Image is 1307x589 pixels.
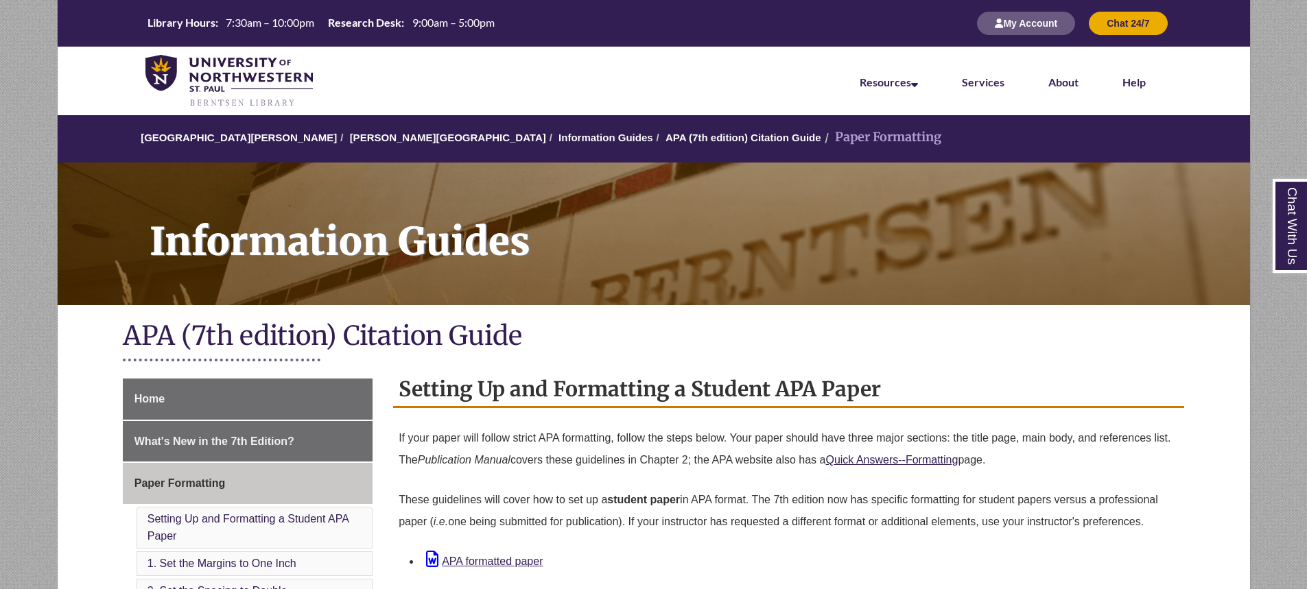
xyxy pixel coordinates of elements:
a: Resources [860,75,918,88]
img: UNWSP Library Logo [145,55,314,108]
span: Home [134,393,165,405]
a: Chat 24/7 [1089,17,1167,29]
a: My Account [977,17,1075,29]
a: Information Guides [558,132,653,143]
a: APA formatted paper [426,555,543,567]
table: Hours Today [142,15,500,30]
a: Setting Up and Formatting a Student APA Paper [148,513,349,542]
a: Hours Today [142,15,500,32]
h2: Setting Up and Formatting a Student APA Paper [393,372,1184,408]
span: Paper Formatting [134,477,225,489]
a: Information Guides [58,163,1250,305]
a: Paper Formatting [123,463,373,504]
em: Publication Manual [418,454,510,466]
a: About [1048,75,1079,88]
strong: student paper [607,494,680,505]
a: What's New in the 7th Edition? [123,421,373,462]
em: i.e. [434,516,448,527]
span: 9:00am – 5:00pm [412,16,495,29]
a: Quick Answers--Formatting [825,454,958,466]
span: What's New in the 7th Edition? [134,435,294,447]
h1: APA (7th edition) Citation Guide [123,319,1185,355]
button: Chat 24/7 [1089,12,1167,35]
li: Paper Formatting [821,128,941,147]
a: 1. Set the Margins to One Inch [148,557,296,569]
a: [PERSON_NAME][GEOGRAPHIC_DATA] [350,132,546,143]
span: 7:30am – 10:00pm [226,16,314,29]
button: My Account [977,12,1075,35]
p: These guidelines will cover how to set up a in APA format. The 7th edition now has specific forma... [399,483,1179,538]
th: Research Desk: [322,15,406,30]
a: Help [1122,75,1146,88]
a: Services [962,75,1004,88]
a: [GEOGRAPHIC_DATA][PERSON_NAME] [141,132,337,143]
a: Home [123,378,373,420]
p: If your paper will follow strict APA formatting, follow the steps below. Your paper should have t... [399,422,1179,477]
h1: Information Guides [134,163,1250,287]
th: Library Hours: [142,15,220,30]
a: APA (7th edition) Citation Guide [666,132,821,143]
